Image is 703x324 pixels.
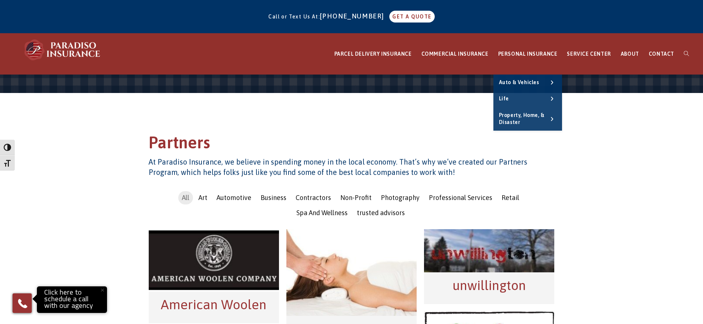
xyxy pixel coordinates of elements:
[493,91,562,107] a: Life
[493,75,562,91] a: Auto & Vehicles
[217,194,251,201] span: Automotive
[417,34,493,75] a: COMMERCIAL INSURANCE
[94,282,110,298] button: Close
[17,297,28,309] img: Phone icon
[296,194,331,201] span: Contractors
[567,51,611,57] span: SERVICE CENTER
[498,51,558,57] span: PERSONAL INSURANCE
[428,276,551,294] h2: unwillington
[502,194,519,201] span: Retail
[268,14,320,20] span: Call or Text Us At:
[330,34,417,75] a: PARCEL DELIVERY INSURANCE
[182,194,189,201] span: All
[493,107,562,131] a: Property, Home, & Disaster
[199,194,207,201] span: Art
[493,34,562,75] a: PERSONAL INSURANCE
[621,51,639,57] span: ABOUT
[340,194,372,201] span: Non-Profit
[22,39,103,61] img: Paradiso Insurance
[334,51,412,57] span: PARCEL DELIVERY INSURANCE
[149,157,555,177] h4: At Paradiso Insurance, we believe in spending money in the local economy. That’s why we’ve create...
[39,288,105,311] p: Click here to schedule a call with our agency
[149,132,555,157] h1: Partners
[261,194,286,201] span: Business
[389,11,434,23] a: GET A QUOTE
[499,79,539,85] span: Auto & Vehicles
[649,51,674,57] span: CONTACT
[381,194,420,201] span: Photography
[421,51,489,57] span: COMMERCIAL INSURANCE
[644,34,679,75] a: CONTACT
[152,295,275,314] h2: American Woolen
[429,194,492,201] span: Professional Services
[499,96,509,101] span: Life
[499,112,545,125] span: Property, Home, & Disaster
[562,34,616,75] a: SERVICE CENTER
[296,209,348,217] span: Spa And Wellness
[616,34,644,75] a: ABOUT
[357,209,405,217] span: trusted advisors
[320,12,388,20] a: [PHONE_NUMBER]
